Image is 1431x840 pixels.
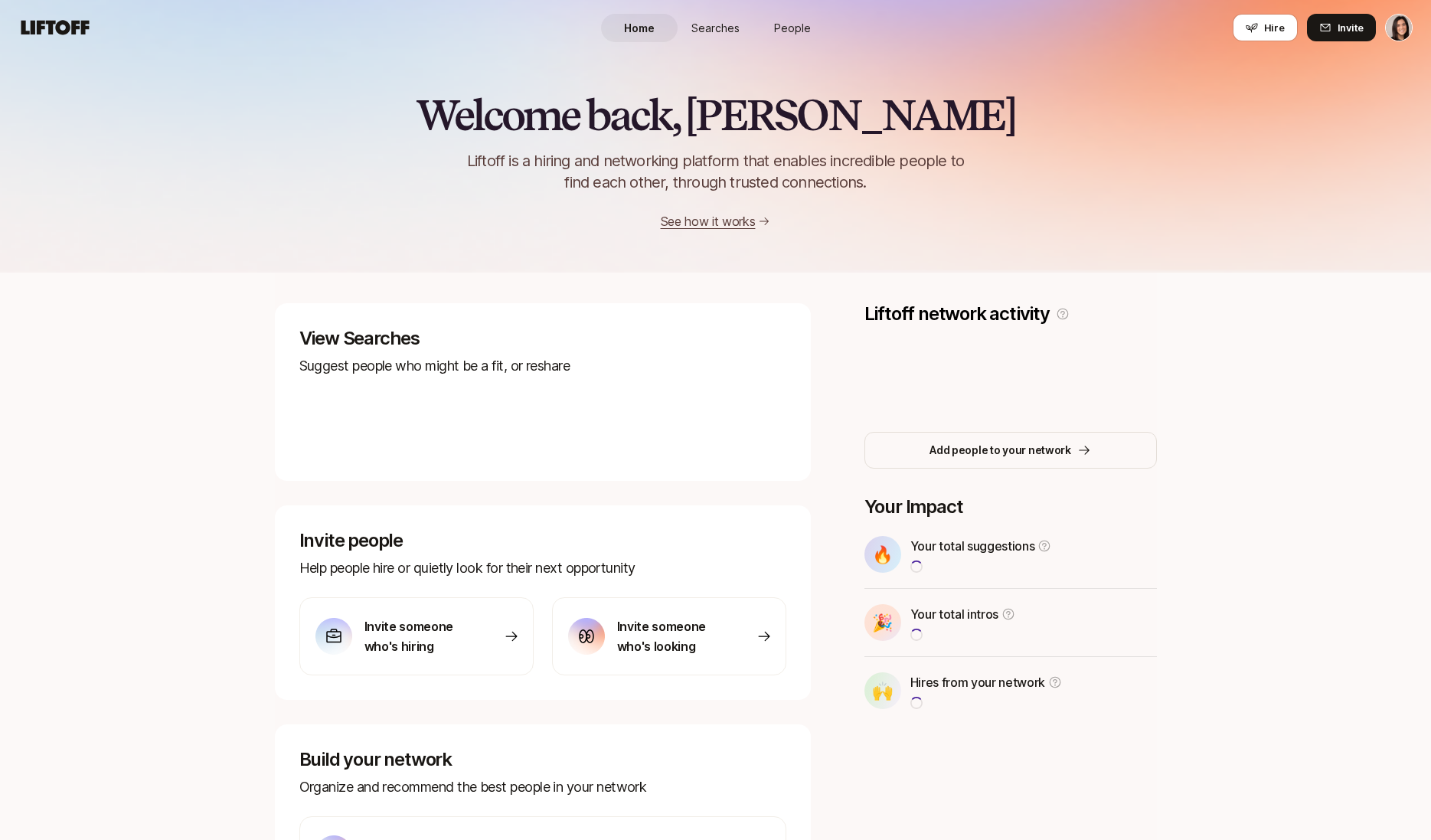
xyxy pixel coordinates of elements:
[442,150,990,193] p: Liftoff is a hiring and networking platform that enables incredible people to find each other, th...
[910,536,1035,556] p: Your total suggestions
[299,355,786,377] p: Suggest people who might be a fit, or reshare
[299,776,786,798] p: Organize and recommend the best people in your network
[1386,15,1412,41] img: Eleanor Morgan
[910,604,999,624] p: Your total intros
[774,20,811,36] span: People
[910,672,1046,692] p: Hires from your network
[678,14,754,42] a: Searches
[1385,14,1413,41] button: Eleanor Morgan
[661,214,756,229] a: See how it works
[864,432,1157,469] button: Add people to your network
[299,530,786,551] p: Invite people
[299,749,786,770] p: Build your network
[864,672,901,709] div: 🙌
[299,328,786,349] p: View Searches
[1233,14,1298,41] button: Hire
[1338,20,1364,35] span: Invite
[864,303,1050,325] p: Liftoff network activity
[1307,14,1376,41] button: Invite
[617,616,724,656] p: Invite someone who's looking
[754,14,831,42] a: People
[624,20,655,36] span: Home
[601,14,678,42] a: Home
[691,20,740,36] span: Searches
[1264,20,1285,35] span: Hire
[929,441,1071,459] p: Add people to your network
[299,557,786,579] p: Help people hire or quietly look for their next opportunity
[864,604,901,641] div: 🎉
[364,616,472,656] p: Invite someone who's hiring
[864,536,901,573] div: 🔥
[416,92,1015,138] h2: Welcome back, [PERSON_NAME]
[864,496,1157,518] p: Your Impact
